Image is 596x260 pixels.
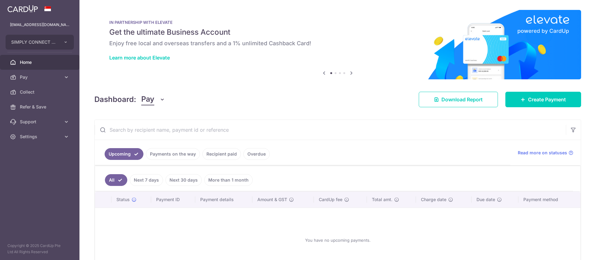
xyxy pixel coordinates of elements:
a: Create Payment [505,92,581,107]
a: Next 7 days [130,174,163,186]
img: Renovation banner [94,10,581,79]
span: Create Payment [528,96,566,103]
th: Payment details [195,192,252,208]
a: Download Report [419,92,498,107]
span: Collect [20,89,61,95]
input: Search by recipient name, payment id or reference [95,120,566,140]
span: Due date [476,196,495,203]
span: Pay [20,74,61,80]
h6: Enjoy free local and overseas transfers and a 1% unlimited Cashback Card! [109,40,566,47]
th: Payment method [518,192,580,208]
a: Learn more about Elevate [109,55,170,61]
a: Read more on statuses [518,150,573,156]
span: Read more on statuses [518,150,567,156]
a: All [105,174,127,186]
span: Status [116,196,130,203]
a: Payments on the way [146,148,200,160]
span: Pay [141,94,154,105]
h5: Get the ultimate Business Account [109,27,566,37]
a: Recipient paid [202,148,241,160]
span: Settings [20,134,61,140]
span: Amount & GST [257,196,287,203]
span: Support [20,119,61,125]
span: SIMPLY CONNECT PTE. LTD. [11,39,57,45]
span: Home [20,59,61,65]
a: Overdue [243,148,270,160]
p: IN PARTNERSHIP WITH ELEVATE [109,20,566,25]
a: Next 30 days [165,174,202,186]
h4: Dashboard: [94,94,136,105]
a: Upcoming [105,148,143,160]
img: CardUp [7,5,38,12]
span: CardUp fee [319,196,342,203]
a: More than 1 month [204,174,253,186]
span: Refer & Save [20,104,61,110]
span: Charge date [421,196,446,203]
th: Payment ID [151,192,195,208]
button: SIMPLY CONNECT PTE. LTD. [6,35,74,50]
span: Download Report [441,96,483,103]
span: Total amt. [372,196,392,203]
button: Pay [141,94,165,105]
p: [EMAIL_ADDRESS][DOMAIN_NAME] [10,22,70,28]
